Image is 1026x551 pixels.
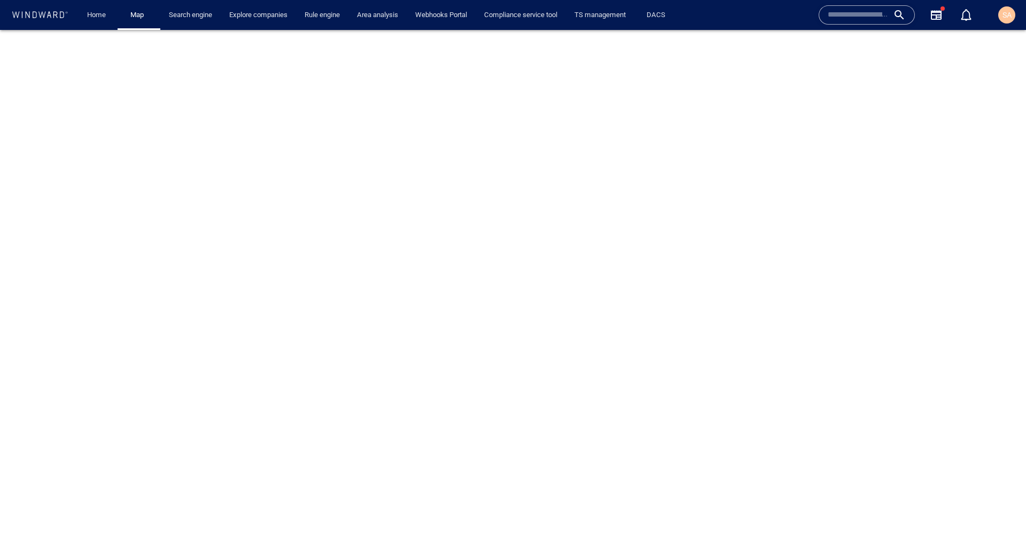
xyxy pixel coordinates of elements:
a: Search engine [165,6,216,25]
a: Compliance service tool [480,6,562,25]
a: Rule engine [300,6,344,25]
a: Map [126,6,152,25]
iframe: Chat [981,503,1018,543]
button: DACS [639,6,673,25]
a: DACS [642,6,670,25]
span: SA [1002,11,1012,19]
a: Explore companies [225,6,292,25]
button: Map [122,6,156,25]
div: Notification center [960,9,973,21]
a: Webhooks Portal [411,6,471,25]
a: Area analysis [353,6,402,25]
button: SA [996,4,1017,26]
a: Home [83,6,110,25]
button: Home [79,6,113,25]
a: TS management [570,6,630,25]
